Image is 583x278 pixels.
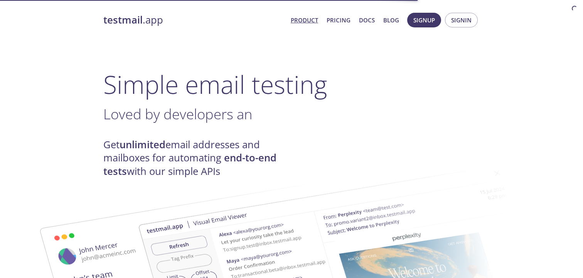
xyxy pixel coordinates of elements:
a: Pricing [327,15,350,25]
strong: end-to-end tests [103,151,276,178]
h1: Simple email testing [103,69,480,99]
button: Signin [445,13,478,27]
button: Signup [407,13,441,27]
span: Signin [451,15,472,25]
strong: unlimited [120,138,165,151]
a: Product [291,15,318,25]
strong: testmail [103,13,143,27]
a: Docs [359,15,375,25]
h4: Get email addresses and mailboxes for automating with our simple APIs [103,138,291,178]
a: Blog [383,15,399,25]
span: Loved by developers an [103,104,252,124]
span: Signup [413,15,435,25]
a: testmail.app [103,14,285,27]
